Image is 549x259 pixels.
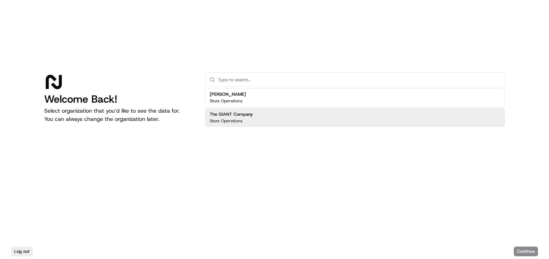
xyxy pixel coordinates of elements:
[218,73,500,86] input: Type to search...
[210,111,253,117] h2: The GIANT Company
[210,91,246,97] h2: [PERSON_NAME]
[205,87,505,128] div: Suggestions
[210,118,242,124] p: Store Operations
[44,107,194,123] p: Select organization that you’d like to see the data for. You can always change the organization l...
[44,93,194,105] h1: Welcome Back!
[210,98,242,104] p: Store Operations
[11,247,33,256] button: Log out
